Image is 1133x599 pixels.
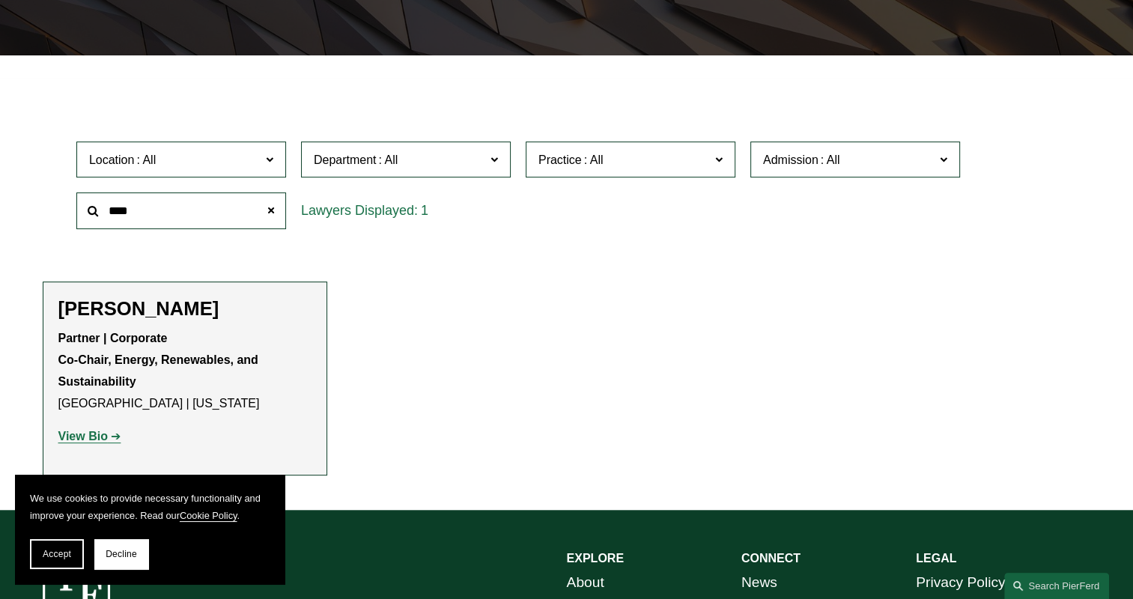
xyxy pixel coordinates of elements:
span: Location [89,153,135,166]
span: Accept [43,549,71,559]
strong: View Bio [58,430,108,443]
strong: Partner | Corporate [58,332,168,344]
p: We use cookies to provide necessary functionality and improve your experience. Read our . [30,490,270,524]
span: Decline [106,549,137,559]
strong: LEGAL [916,552,956,565]
a: Search this site [1004,573,1109,599]
strong: Co-Chair, Energy, Renewables, and Sustainability [58,353,262,388]
a: Cookie Policy [180,510,237,521]
button: Accept [30,539,84,569]
a: Privacy Policy [916,570,1005,596]
span: 1 [421,203,428,218]
button: Decline [94,539,148,569]
strong: CONNECT [741,552,801,565]
span: Admission [763,153,818,166]
section: Cookie banner [15,475,285,584]
span: Practice [538,153,582,166]
a: View Bio [58,430,121,443]
strong: EXPLORE [567,552,624,565]
p: [GEOGRAPHIC_DATA] | [US_STATE] [58,328,312,414]
a: News [741,570,777,596]
h2: [PERSON_NAME] [58,297,312,320]
span: Department [314,153,377,166]
a: About [567,570,604,596]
